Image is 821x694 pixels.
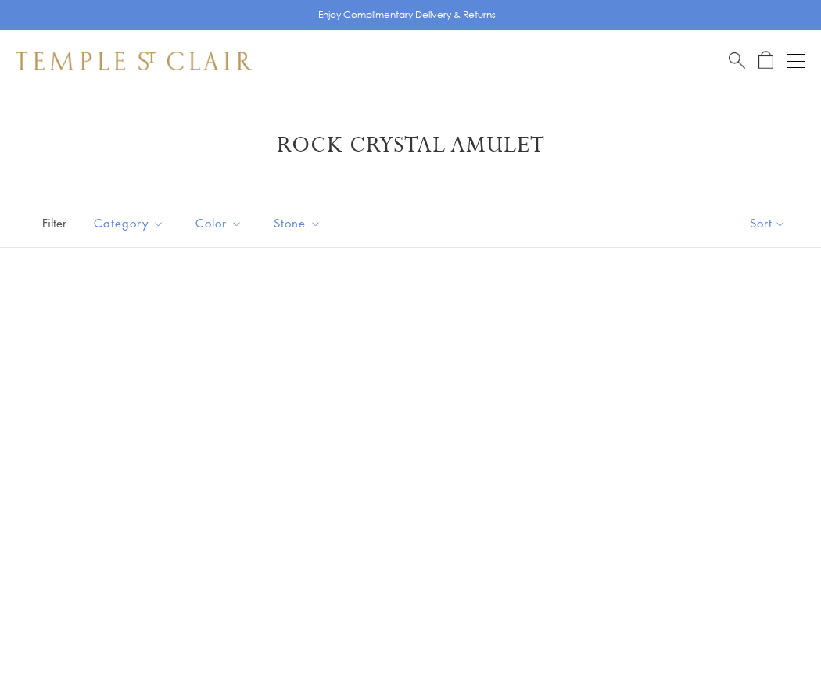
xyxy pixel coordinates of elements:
[39,131,782,159] h1: Rock Crystal Amulet
[86,213,176,233] span: Category
[188,213,254,233] span: Color
[184,206,254,241] button: Color
[715,199,821,247] button: Show sort by
[758,51,773,70] a: Open Shopping Bag
[262,206,333,241] button: Stone
[82,206,176,241] button: Category
[729,51,745,70] a: Search
[266,213,333,233] span: Stone
[318,7,496,23] p: Enjoy Complimentary Delivery & Returns
[787,52,805,70] button: Open navigation
[16,52,252,70] img: Temple St. Clair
